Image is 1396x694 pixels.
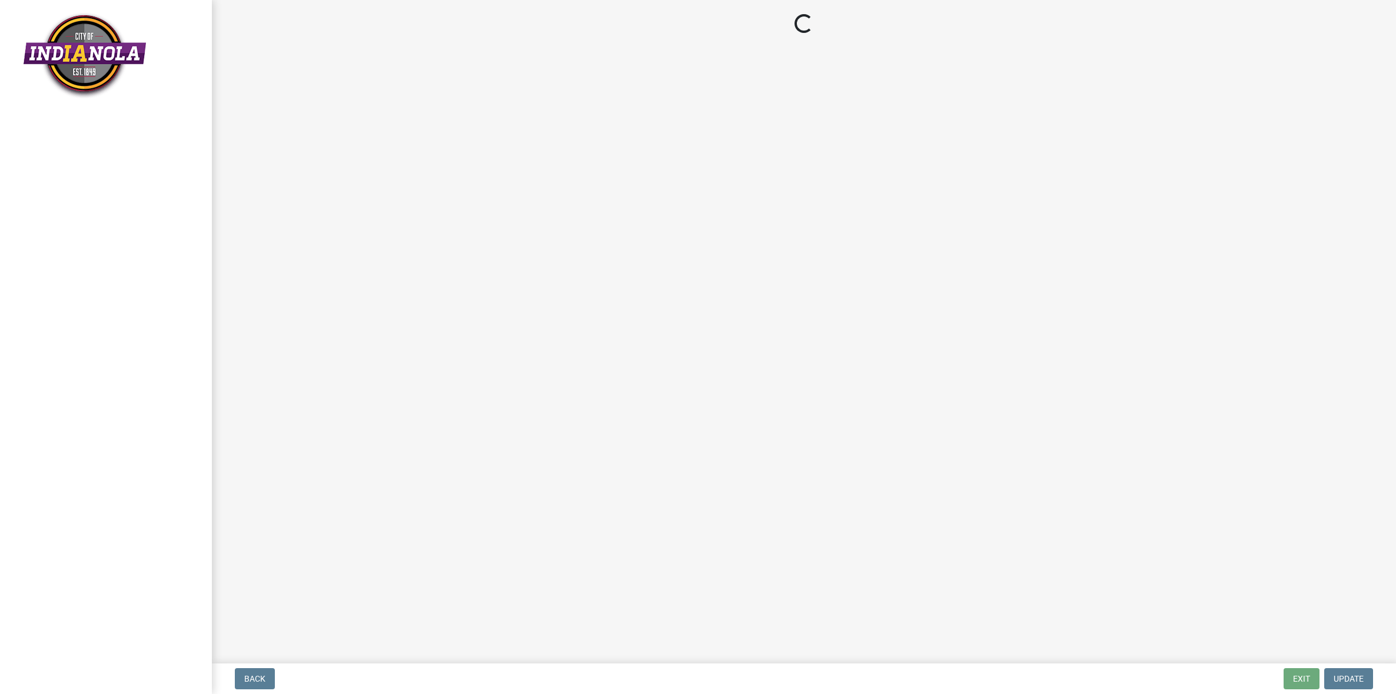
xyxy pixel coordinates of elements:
[244,674,265,683] span: Back
[235,668,275,689] button: Back
[24,12,146,99] img: City of Indianola, Iowa
[1334,674,1364,683] span: Update
[1324,668,1373,689] button: Update
[1284,668,1319,689] button: Exit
